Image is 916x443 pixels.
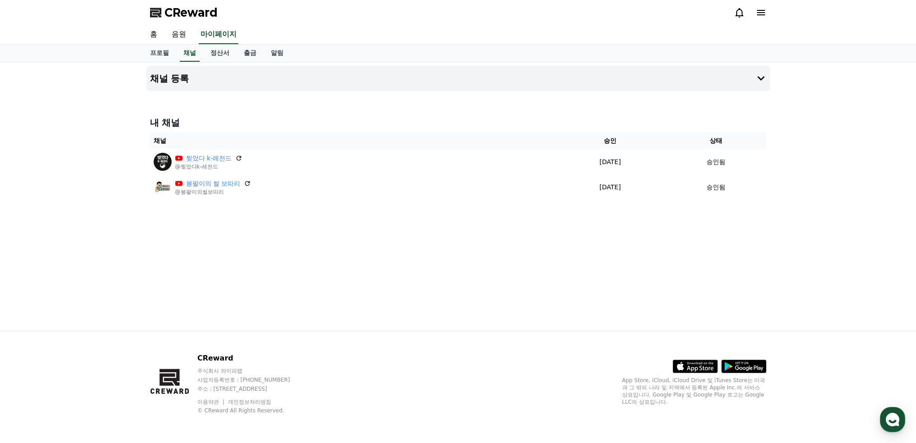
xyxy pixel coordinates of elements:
p: 주식회사 와이피랩 [197,367,307,374]
p: CReward [197,353,307,364]
p: 승인됨 [706,157,725,167]
h4: 내 채널 [150,116,766,129]
p: [DATE] [559,183,662,192]
a: 마이페이지 [199,25,238,44]
th: 상태 [665,132,766,149]
p: [DATE] [559,157,662,167]
a: 채널 [180,45,200,62]
p: 주소 : [STREET_ADDRESS] [197,385,307,393]
a: 정산서 [203,45,237,62]
th: 채널 [150,132,555,149]
button: 채널 등록 [146,66,770,91]
p: © CReward All Rights Reserved. [197,407,307,414]
img: 봉팔이의 썰 보따리 [154,178,172,196]
a: CReward [150,5,218,20]
a: 홈 [143,25,164,44]
p: App Store, iCloud, iCloud Drive 및 iTunes Store는 미국과 그 밖의 나라 및 지역에서 등록된 Apple Inc.의 서비스 상표입니다. Goo... [622,377,766,406]
p: @찢었다k-레전드 [175,163,243,170]
p: @봉팔이의썰보따리 [175,188,251,196]
a: 프로필 [143,45,176,62]
img: 찢었다 k-레전드 [154,153,172,171]
a: 이용약관 [197,399,226,405]
a: 알림 [264,45,291,62]
p: 사업자등록번호 : [PHONE_NUMBER] [197,376,307,384]
a: 찢었다 k-레전드 [186,154,232,163]
p: 승인됨 [706,183,725,192]
span: CReward [164,5,218,20]
a: 봉팔이의 썰 보따리 [186,179,241,188]
a: 음원 [164,25,193,44]
a: 출금 [237,45,264,62]
h4: 채널 등록 [150,73,189,83]
th: 승인 [555,132,665,149]
a: 개인정보처리방침 [228,399,271,405]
